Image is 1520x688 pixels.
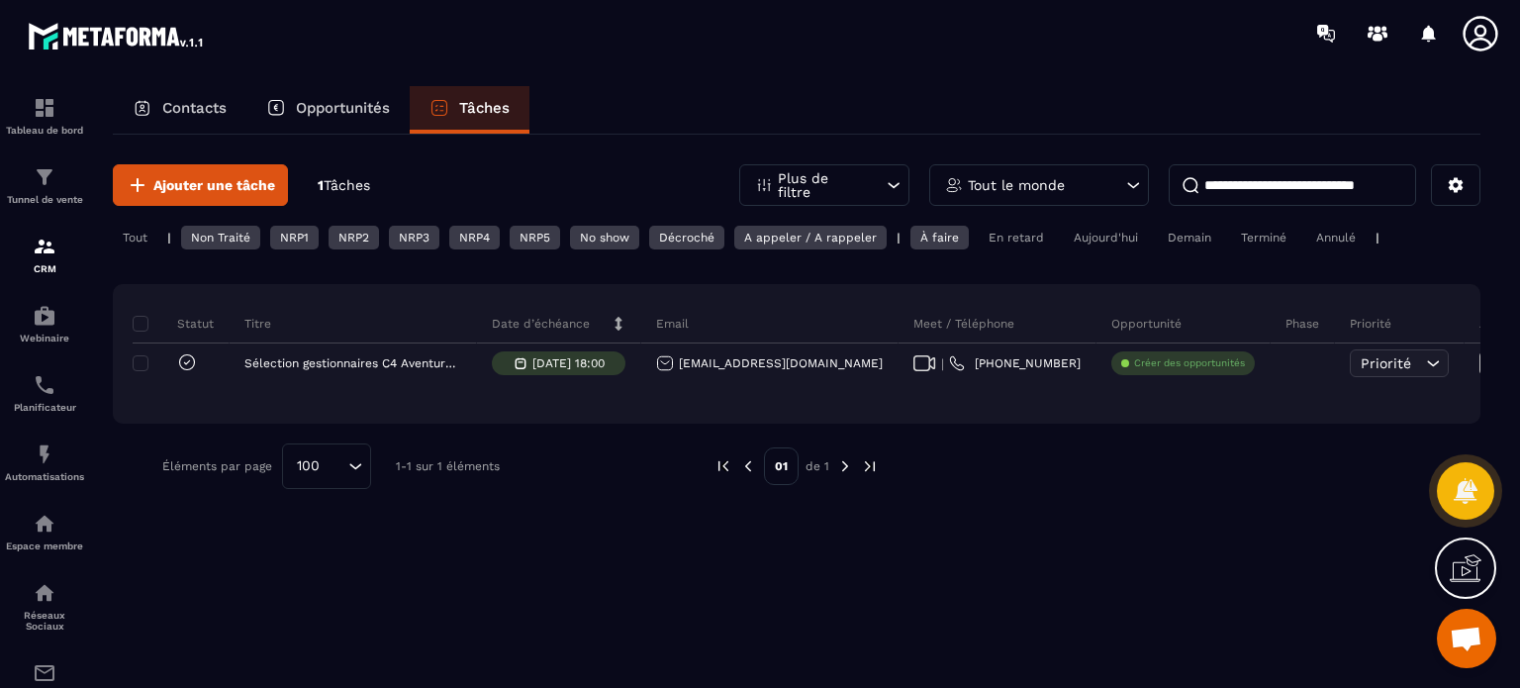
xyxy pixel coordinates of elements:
img: email [33,661,56,685]
p: Automatisations [5,471,84,482]
div: Aujourd'hui [1064,226,1148,249]
p: Planificateur [5,402,84,413]
span: | [941,356,944,371]
p: Tout le monde [968,178,1065,192]
p: | [1376,231,1379,245]
a: schedulerschedulerPlanificateur [5,358,84,428]
p: 1-1 sur 1 éléments [396,459,500,473]
a: automationsautomationsEspace membre [5,497,84,566]
img: prev [714,457,732,475]
button: Ajouter une tâche [113,164,288,206]
p: Opportunité [1111,316,1182,332]
div: NRP4 [449,226,500,249]
a: formationformationTunnel de vente [5,150,84,220]
span: Tâches [324,177,370,193]
a: automationsautomationsAutomatisations [5,428,84,497]
p: Tableau de bord [5,125,84,136]
p: Contacts [162,99,227,117]
p: Sélection gestionnaires C4 Aventures [244,356,456,370]
p: CRM [5,263,84,274]
a: social-networksocial-networkRéseaux Sociaux [5,566,84,646]
div: En retard [979,226,1054,249]
p: Date d’échéance [492,316,590,332]
a: Ouvrir le chat [1437,609,1496,668]
div: Tout [113,226,157,249]
img: formation [33,96,56,120]
p: Opportunités [296,99,390,117]
div: NRP3 [389,226,439,249]
a: Tâches [410,86,529,134]
a: Contacts [113,86,246,134]
div: Décroché [649,226,724,249]
div: Terminé [1231,226,1296,249]
img: automations [33,512,56,536]
p: [DATE] 18:00 [532,356,605,370]
div: NRP1 [270,226,319,249]
p: Espace membre [5,541,84,551]
p: Créer des opportunités [1134,356,1245,370]
div: NRP5 [510,226,560,249]
p: | [167,231,171,245]
img: next [836,457,854,475]
div: Demain [1158,226,1221,249]
p: 01 [764,447,799,485]
div: Annulé [1306,226,1366,249]
img: formation [33,235,56,258]
img: social-network [33,581,56,605]
p: de 1 [806,458,829,474]
span: 100 [290,455,327,477]
p: Priorité [1350,316,1391,332]
p: Action [1479,316,1516,332]
img: formation [33,165,56,189]
div: A appeler / A rappeler [734,226,887,249]
img: automations [33,442,56,466]
p: Phase [1285,316,1319,332]
div: No show [570,226,639,249]
p: Meet / Téléphone [913,316,1014,332]
img: next [861,457,879,475]
div: NRP2 [329,226,379,249]
div: Search for option [282,443,371,489]
p: Éléments par page [162,459,272,473]
p: Tunnel de vente [5,194,84,205]
img: scheduler [33,373,56,397]
p: Statut [138,316,214,332]
div: À faire [910,226,969,249]
p: Plus de filtre [778,171,865,199]
p: | [897,231,901,245]
span: Ajouter une tâche [153,175,275,195]
a: [PHONE_NUMBER] [949,355,1081,371]
span: Priorité [1361,355,1411,371]
input: Search for option [327,455,343,477]
p: 1 [318,176,370,195]
p: Webinaire [5,333,84,344]
a: Opportunités [246,86,410,134]
div: Non Traité [181,226,260,249]
p: Email [656,316,689,332]
img: logo [28,18,206,53]
p: Titre [244,316,271,332]
a: formationformationTableau de bord [5,81,84,150]
img: prev [739,457,757,475]
a: automationsautomationsWebinaire [5,289,84,358]
p: Réseaux Sociaux [5,610,84,632]
a: formationformationCRM [5,220,84,289]
p: Tâches [459,99,510,117]
img: automations [33,304,56,328]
